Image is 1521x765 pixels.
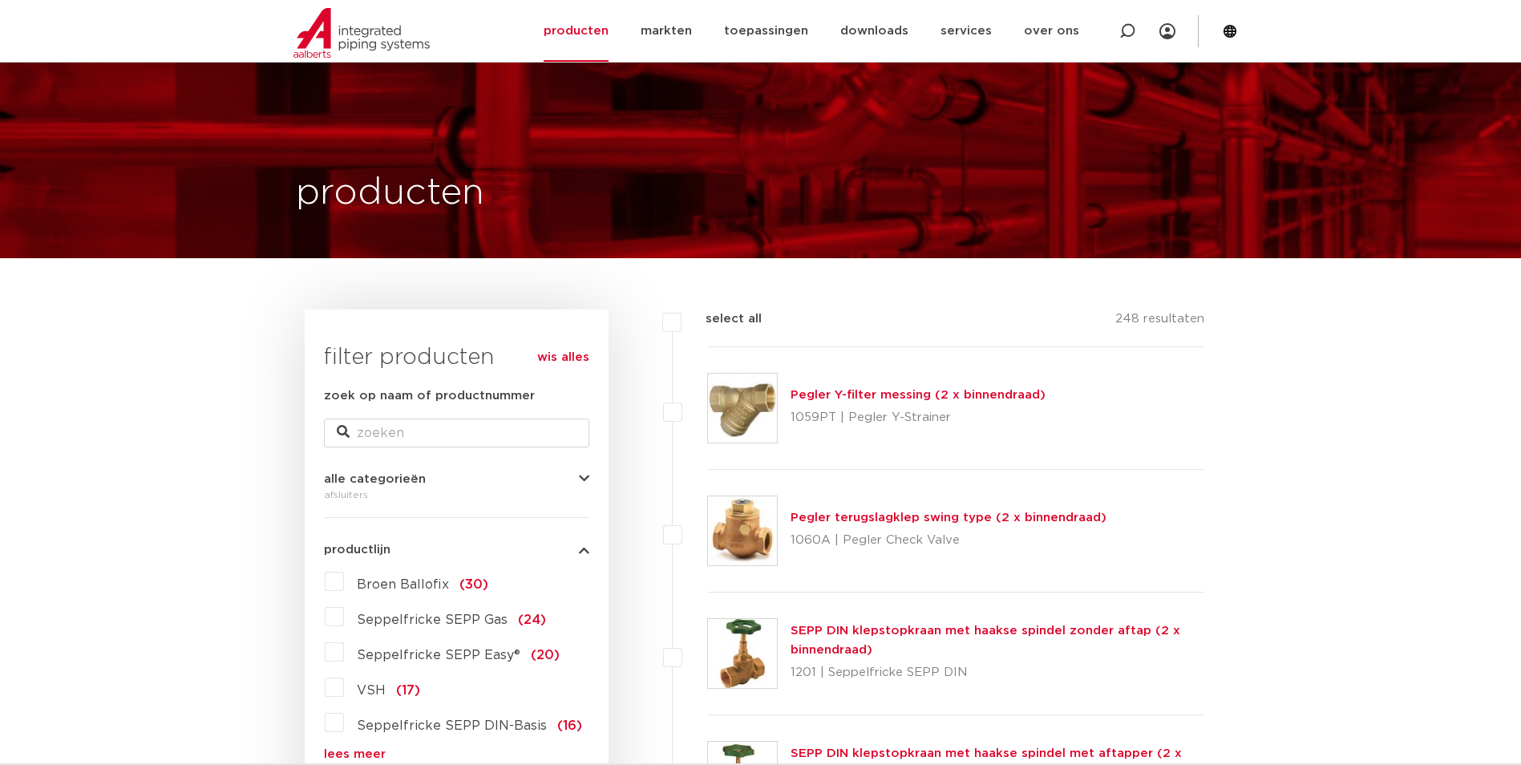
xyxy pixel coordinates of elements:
a: lees meer [324,748,589,760]
p: 1201 | Seppelfricke SEPP DIN [791,660,1205,686]
span: (30) [459,578,488,591]
img: Thumbnail for SEPP DIN klepstopkraan met haakse spindel zonder aftap (2 x binnendraad) [708,619,777,688]
label: zoek op naam of productnummer [324,387,535,406]
a: Pegler terugslagklep swing type (2 x binnendraad) [791,512,1106,524]
p: 1060A | Pegler Check Valve [791,528,1106,553]
a: wis alles [537,348,589,367]
h3: filter producten [324,342,589,374]
span: (24) [518,613,546,626]
span: alle categorieën [324,473,426,485]
a: SEPP DIN klepstopkraan met haakse spindel zonder aftap (2 x binnendraad) [791,625,1180,656]
label: select all [682,310,762,329]
p: 1059PT | Pegler Y-Strainer [791,405,1046,431]
button: alle categorieën [324,473,589,485]
span: (17) [396,684,420,697]
div: my IPS [1159,14,1175,49]
span: Seppelfricke SEPP Gas [357,613,508,626]
img: Thumbnail for Pegler Y-filter messing (2 x binnendraad) [708,374,777,443]
span: (16) [557,719,582,732]
span: Broen Ballofix [357,578,449,591]
span: Seppelfricke SEPP Easy® [357,649,520,662]
h1: producten [296,168,484,219]
p: 248 resultaten [1115,310,1204,334]
input: zoeken [324,419,589,447]
span: (20) [531,649,560,662]
a: Pegler Y-filter messing (2 x binnendraad) [791,389,1046,401]
span: VSH [357,684,386,697]
img: Thumbnail for Pegler terugslagklep swing type (2 x binnendraad) [708,496,777,565]
span: productlijn [324,544,390,556]
span: Seppelfricke SEPP DIN-Basis [357,719,547,732]
div: afsluiters [324,485,589,504]
button: productlijn [324,544,589,556]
